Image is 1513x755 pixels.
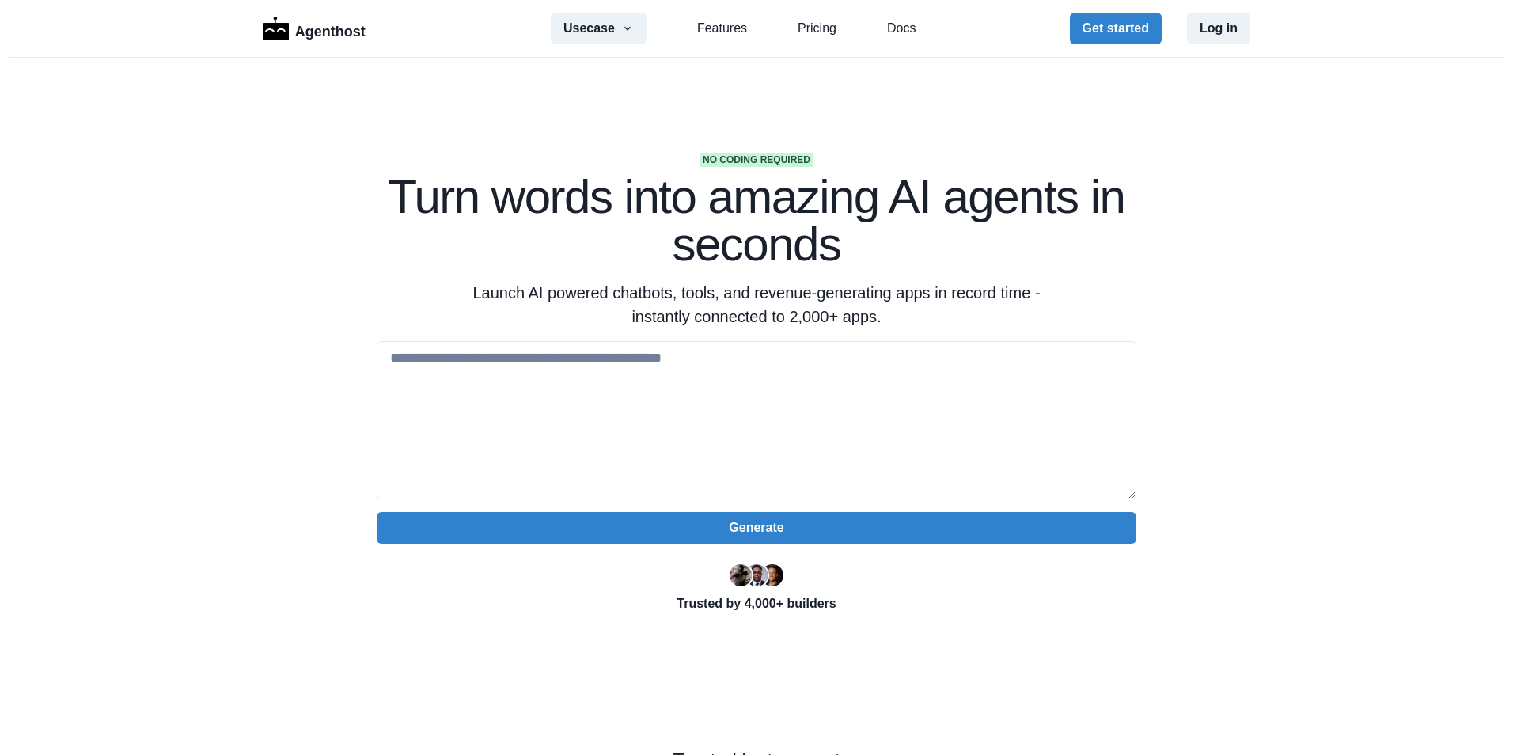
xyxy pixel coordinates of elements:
img: Kent Dodds [761,564,783,586]
button: Generate [377,512,1136,544]
img: Ryan Florence [730,564,752,586]
button: Log in [1187,13,1250,44]
button: Usecase [551,13,647,44]
span: No coding required [700,153,813,167]
img: Segun Adebayo [745,564,768,586]
a: Pricing [798,19,836,38]
a: Features [697,19,747,38]
a: Docs [887,19,916,38]
h1: Turn words into amazing AI agents in seconds [377,173,1136,268]
a: LogoAgenthost [263,15,366,43]
p: Trusted by 4,000+ builders [377,594,1136,613]
button: Get started [1070,13,1162,44]
p: Agenthost [295,15,366,43]
img: Logo [263,17,289,40]
p: Launch AI powered chatbots, tools, and revenue-generating apps in record time - instantly connect... [453,281,1060,328]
